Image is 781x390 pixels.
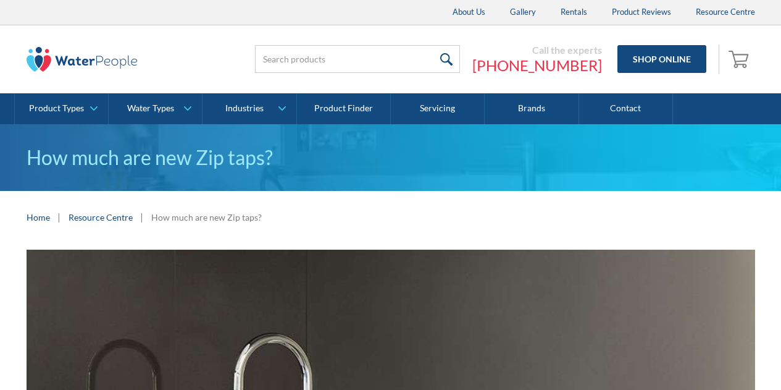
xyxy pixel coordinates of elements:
img: shopping cart [729,49,752,69]
div: Call the experts [472,44,602,56]
a: Shop Online [617,45,706,73]
a: Product Types [15,93,108,124]
div: Product Types [29,103,84,114]
img: The Water People [27,47,138,72]
a: Brands [485,93,578,124]
h1: How much are new Zip taps? [27,143,755,172]
div: | [56,210,62,224]
input: Search products [255,45,460,73]
a: Water Types [109,93,202,124]
a: Product Finder [297,93,391,124]
div: | [139,210,145,224]
a: Resource Centre [69,211,133,224]
div: Water Types [127,103,174,114]
a: Contact [579,93,673,124]
a: Servicing [391,93,485,124]
a: Home [27,211,50,224]
div: How much are new Zip taps? [151,211,262,224]
a: [PHONE_NUMBER] [472,56,602,75]
a: Industries [203,93,296,124]
div: Industries [225,103,264,114]
a: Open empty cart [725,45,755,74]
